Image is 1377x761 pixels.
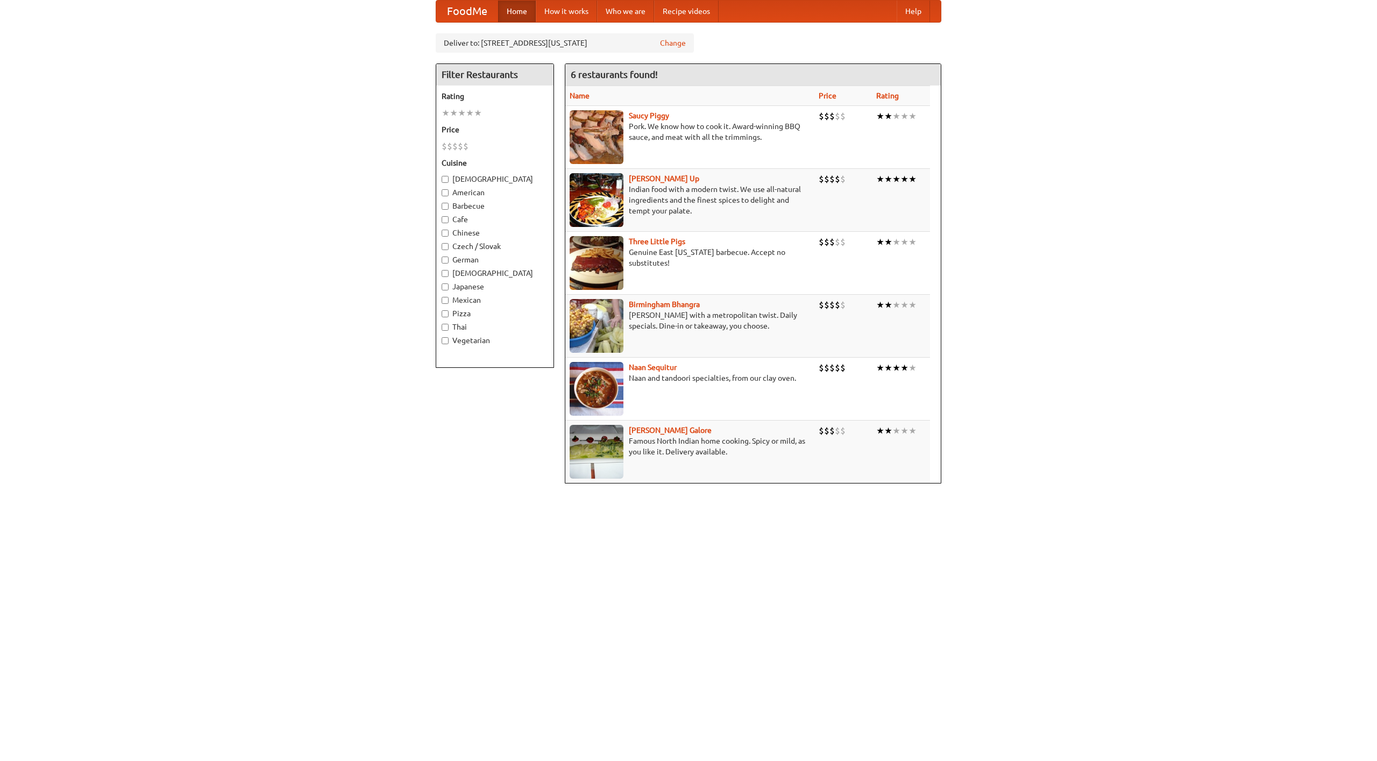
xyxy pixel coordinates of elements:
[442,243,449,250] input: Czech / Slovak
[819,425,824,437] li: $
[442,203,449,210] input: Barbecue
[442,176,449,183] input: [DEMOGRAPHIC_DATA]
[824,425,829,437] li: $
[436,33,694,53] div: Deliver to: [STREET_ADDRESS][US_STATE]
[876,236,884,248] li: ★
[819,299,824,311] li: $
[900,173,908,185] li: ★
[570,110,623,164] img: saucy.jpg
[442,295,548,305] label: Mexican
[819,173,824,185] li: $
[824,362,829,374] li: $
[436,64,553,86] h4: Filter Restaurants
[442,281,548,292] label: Japanese
[840,362,846,374] li: $
[463,140,469,152] li: $
[908,299,917,311] li: ★
[570,121,810,143] p: Pork. We know how to cook it. Award-winning BBQ sauce, and meat with all the trimmings.
[442,324,449,331] input: Thai
[829,425,835,437] li: $
[829,362,835,374] li: $
[570,310,810,331] p: [PERSON_NAME] with a metropolitan twist. Daily specials. Dine-in or takeaway, you choose.
[442,158,548,168] h5: Cuisine
[884,173,892,185] li: ★
[824,173,829,185] li: $
[458,107,466,119] li: ★
[835,110,840,122] li: $
[908,236,917,248] li: ★
[892,425,900,437] li: ★
[436,1,498,22] a: FoodMe
[442,140,447,152] li: $
[442,241,548,252] label: Czech / Slovak
[892,236,900,248] li: ★
[892,299,900,311] li: ★
[840,110,846,122] li: $
[629,111,669,120] b: Saucy Piggy
[442,124,548,135] h5: Price
[442,227,548,238] label: Chinese
[570,236,623,290] img: littlepigs.jpg
[570,373,810,383] p: Naan and tandoori specialties, from our clay oven.
[908,173,917,185] li: ★
[629,300,700,309] a: Birmingham Bhangra
[900,299,908,311] li: ★
[819,236,824,248] li: $
[835,299,840,311] li: $
[597,1,654,22] a: Who we are
[570,91,590,100] a: Name
[908,110,917,122] li: ★
[654,1,719,22] a: Recipe videos
[884,425,892,437] li: ★
[474,107,482,119] li: ★
[829,236,835,248] li: $
[908,362,917,374] li: ★
[876,91,899,100] a: Rating
[876,173,884,185] li: ★
[570,362,623,416] img: naansequitur.jpg
[442,322,548,332] label: Thai
[840,299,846,311] li: $
[442,187,548,198] label: American
[536,1,597,22] a: How it works
[629,363,677,372] a: Naan Sequitur
[442,283,449,290] input: Japanese
[829,110,835,122] li: $
[570,299,623,353] img: bhangra.jpg
[876,110,884,122] li: ★
[835,236,840,248] li: $
[892,362,900,374] li: ★
[840,236,846,248] li: $
[450,107,458,119] li: ★
[442,297,449,304] input: Mexican
[819,362,824,374] li: $
[884,362,892,374] li: ★
[884,236,892,248] li: ★
[824,110,829,122] li: $
[442,257,449,264] input: German
[442,254,548,265] label: German
[884,299,892,311] li: ★
[900,110,908,122] li: ★
[835,173,840,185] li: $
[447,140,452,152] li: $
[835,362,840,374] li: $
[570,184,810,216] p: Indian food with a modern twist. We use all-natural ingredients and the finest spices to delight ...
[840,173,846,185] li: $
[442,230,449,237] input: Chinese
[897,1,930,22] a: Help
[458,140,463,152] li: $
[629,237,685,246] b: Three Little Pigs
[629,426,712,435] b: [PERSON_NAME] Galore
[876,299,884,311] li: ★
[498,1,536,22] a: Home
[442,335,548,346] label: Vegetarian
[442,189,449,196] input: American
[824,299,829,311] li: $
[442,268,548,279] label: [DEMOGRAPHIC_DATA]
[442,216,449,223] input: Cafe
[892,110,900,122] li: ★
[876,362,884,374] li: ★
